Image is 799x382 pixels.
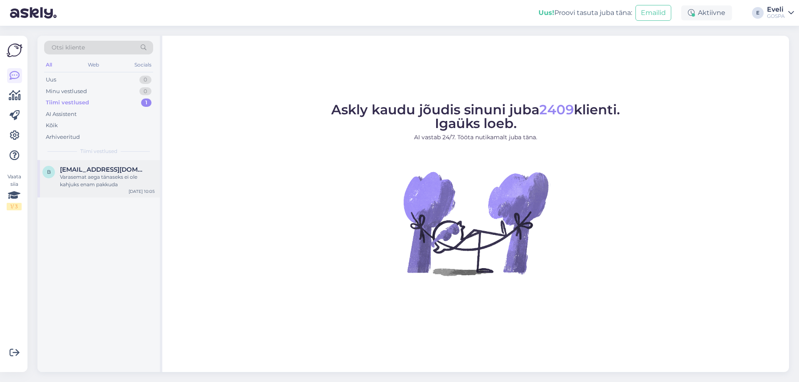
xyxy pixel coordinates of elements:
[7,203,22,210] div: 1 / 3
[44,59,54,70] div: All
[46,99,89,107] div: Tiimi vestlused
[141,99,151,107] div: 1
[46,133,80,141] div: Arhiveeritud
[635,5,671,21] button: Emailid
[46,110,77,118] div: AI Assistent
[129,188,155,195] div: [DATE] 10:05
[331,133,620,142] p: AI vastab 24/7. Tööta nutikamalt juba täna.
[539,101,574,118] span: 2409
[60,173,155,188] div: Varasemat aega tänaseks ei ole kahjuks enam pakkuda
[47,169,51,175] span: b
[767,6,785,13] div: Eveli
[331,101,620,131] span: Askly kaudu jõudis sinuni juba klienti. Igaüks loeb.
[80,148,117,155] span: Tiimi vestlused
[7,173,22,210] div: Vaata siia
[681,5,732,20] div: Aktiivne
[767,6,794,20] a: EveliGOSPA
[7,42,22,58] img: Askly Logo
[139,76,151,84] div: 0
[538,8,632,18] div: Proovi tasuta juba täna:
[52,43,85,52] span: Otsi kliente
[133,59,153,70] div: Socials
[538,9,554,17] b: Uus!
[767,13,785,20] div: GOSPA
[86,59,101,70] div: Web
[401,148,551,298] img: No Chat active
[46,76,56,84] div: Uus
[46,87,87,96] div: Minu vestlused
[60,166,146,173] span: bape20298@outlook.com
[752,7,764,19] div: E
[46,121,58,130] div: Kõik
[139,87,151,96] div: 0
